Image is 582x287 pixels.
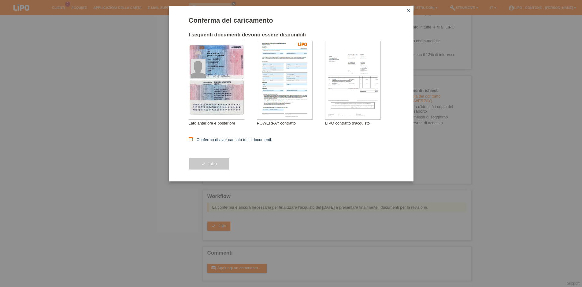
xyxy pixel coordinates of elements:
[189,121,257,125] div: Lato anteriore e posteriore
[201,161,206,166] i: check
[208,161,217,166] span: fatto
[325,121,393,125] div: LIPO contratto d‘acquisto
[189,32,394,41] h2: I seguenti documenti devono essere disponibili
[189,158,229,170] button: check fatto
[257,41,312,119] img: upload_document_confirmation_type_contract_kkg_whitelabel.png
[207,52,238,55] div: DE CARIA
[257,121,325,125] div: POWERPAY contratto
[406,8,411,13] i: close
[207,54,238,57] div: [PERSON_NAME]
[189,41,244,119] img: upload_document_confirmation_type_id_foreign_empty.png
[191,59,206,78] img: foreign_id_photo_male.png
[189,137,272,142] label: Confermo di aver caricato tutti i documenti.
[325,41,380,119] img: upload_document_confirmation_type_receipt_generic.png
[189,17,394,24] h1: Conferma del caricamento
[298,42,307,46] img: 39073_print.png
[405,8,413,15] a: close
